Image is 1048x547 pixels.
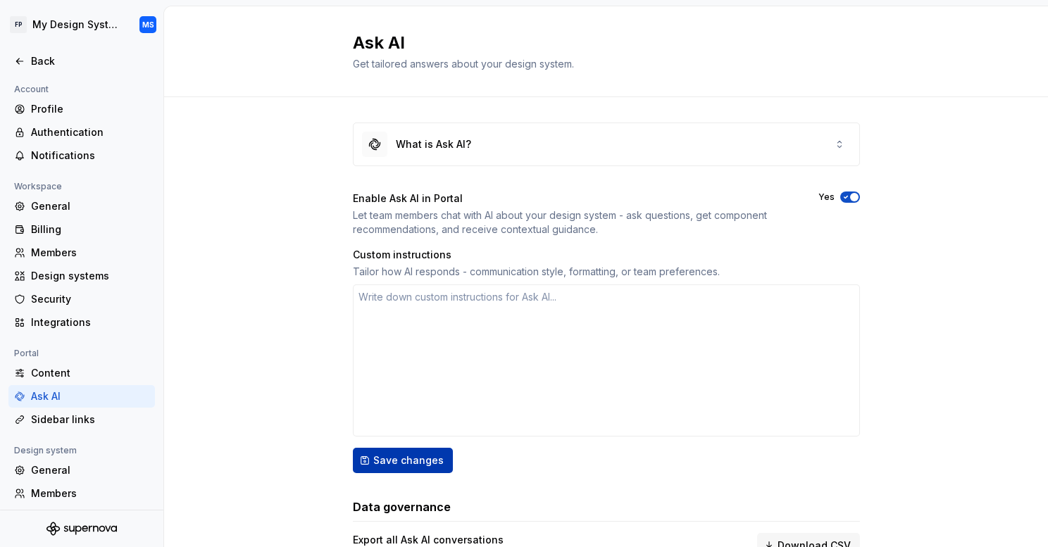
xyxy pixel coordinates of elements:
span: Save changes [373,453,444,467]
div: Enable Ask AI in Portal [353,191,793,206]
a: Ask AI [8,385,155,408]
a: Notifications [8,144,155,167]
a: Integrations [8,311,155,334]
div: My Design System [32,18,123,32]
div: Authentication [31,125,149,139]
label: Yes [818,191,835,203]
a: General [8,459,155,482]
span: Get tailored answers about your design system. [353,58,574,70]
h3: Data governance [353,498,451,515]
div: Design systems [31,269,149,283]
div: Integrations [31,315,149,329]
div: Sidebar links [31,413,149,427]
h2: Ask AI [353,32,843,54]
div: Billing [31,222,149,237]
a: General [8,195,155,218]
div: General [31,199,149,213]
a: Back [8,50,155,73]
a: Billing [8,218,155,241]
div: Design system [8,442,82,459]
div: Members [31,486,149,501]
a: Versions [8,505,155,528]
a: Authentication [8,121,155,144]
div: Tailor how AI responds - communication style, formatting, or team preferences. [353,265,860,279]
a: Members [8,241,155,264]
div: Ask AI [31,389,149,403]
div: Profile [31,102,149,116]
div: What is Ask AI? [396,137,471,151]
div: MS [142,19,154,30]
div: Custom instructions [353,248,860,262]
a: Design systems [8,265,155,287]
div: General [31,463,149,477]
div: Notifications [31,149,149,163]
button: Save changes [353,448,453,473]
div: Members [31,246,149,260]
div: FP [10,16,27,33]
div: Export all Ask AI conversations [353,533,732,547]
div: Portal [8,345,44,362]
div: Workspace [8,178,68,195]
div: Content [31,366,149,380]
svg: Supernova Logo [46,522,117,536]
a: Members [8,482,155,505]
div: Back [31,54,149,68]
button: FPMy Design SystemMS [3,9,161,40]
a: Sidebar links [8,408,155,431]
a: Security [8,288,155,310]
a: Profile [8,98,155,120]
div: Security [31,292,149,306]
a: Content [8,362,155,384]
div: Account [8,81,54,98]
div: Let team members chat with AI about your design system - ask questions, get component recommendat... [353,208,793,237]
